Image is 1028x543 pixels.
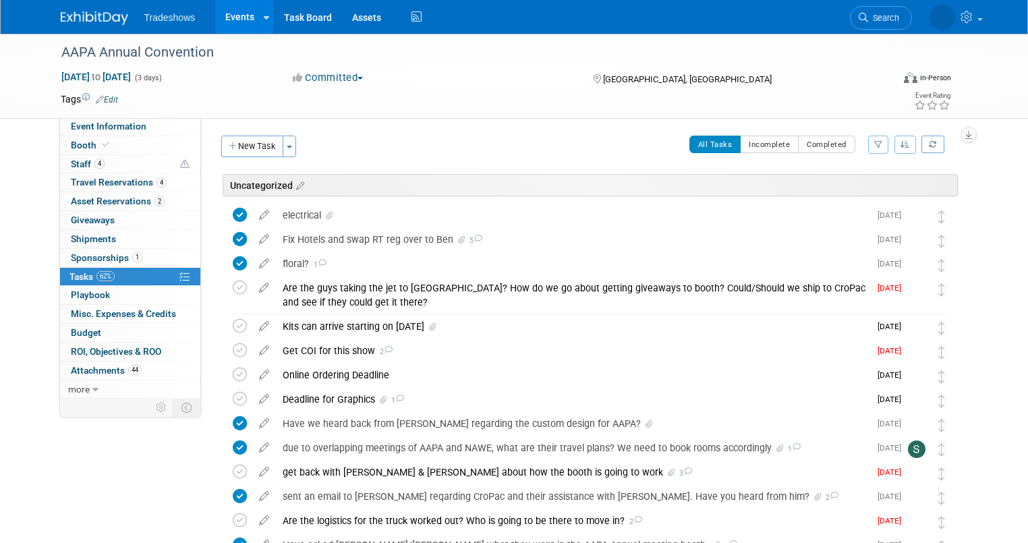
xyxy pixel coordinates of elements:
[603,74,772,84] span: [GEOGRAPHIC_DATA], [GEOGRAPHIC_DATA]
[60,230,200,248] a: Shipments
[878,322,908,331] span: [DATE]
[252,418,276,430] a: edit
[878,283,908,293] span: [DATE]
[71,289,110,300] span: Playbook
[878,443,908,453] span: [DATE]
[252,258,276,270] a: edit
[919,73,951,83] div: In-Person
[71,177,167,188] span: Travel Reservations
[144,12,196,23] span: Tradeshows
[276,436,869,459] div: due to overlapping meetings of AAPA and NAWE, what are their travel plans? We need to book rooms ...
[908,489,925,507] img: Kay Reynolds
[252,442,276,454] a: edit
[60,305,200,323] a: Misc. Expenses & Credits
[276,364,869,387] div: Online Ordering Deadline
[61,92,118,106] td: Tags
[71,121,146,132] span: Event Information
[908,208,925,225] img: Kay Reynolds
[60,211,200,229] a: Giveaways
[252,515,276,527] a: edit
[276,412,869,435] div: Have we heard back from [PERSON_NAME] regarding the custom design for AAPA?
[60,286,200,304] a: Playbook
[938,492,945,505] i: Move task
[878,516,908,525] span: [DATE]
[878,259,908,268] span: [DATE]
[908,513,925,531] img: Matlyn Lowrey
[252,490,276,503] a: edit
[868,13,899,23] span: Search
[276,339,869,362] div: Get COI for this show
[908,440,925,458] img: Spencer Pope
[60,324,200,342] a: Budget
[60,117,200,136] a: Event Information
[878,210,908,220] span: [DATE]
[134,74,162,82] span: (3 days)
[103,141,109,148] i: Booth reservation complete
[60,155,200,173] a: Staff4
[60,343,200,361] a: ROI, Objectives & ROO
[252,233,276,246] a: edit
[180,159,190,171] span: Potential Scheduling Conflict -- at least one attendee is tagged in another overlapping event.
[938,467,945,480] i: Move task
[908,343,925,361] img: Matlyn Lowrey
[96,271,115,281] span: 62%
[276,252,869,275] div: floral?
[69,271,115,282] span: Tasks
[689,136,741,153] button: All Tasks
[908,256,925,274] img: Matlyn Lowrey
[71,252,142,263] span: Sponsorships
[128,365,142,375] span: 44
[938,235,945,248] i: Move task
[908,232,925,250] img: Matlyn Lowrey
[252,393,276,405] a: edit
[252,320,276,333] a: edit
[61,11,128,25] img: ExhibitDay
[878,235,908,244] span: [DATE]
[71,215,115,225] span: Giveaways
[252,282,276,294] a: edit
[921,136,944,153] a: Refresh
[293,178,304,192] a: Edit sections
[878,467,908,477] span: [DATE]
[90,72,103,82] span: to
[71,196,165,206] span: Asset Reservations
[173,399,200,416] td: Toggle Event Tabs
[878,492,908,501] span: [DATE]
[375,347,393,356] span: 2
[276,277,869,314] div: Are the guys taking the jet to [GEOGRAPHIC_DATA]? How do we go about getting giveaways to booth? ...
[71,159,105,169] span: Staff
[60,173,200,192] a: Travel Reservations4
[625,517,642,526] span: 2
[908,416,925,434] img: Kay Reynolds
[938,419,945,432] i: Move task
[878,419,908,428] span: [DATE]
[276,204,869,227] div: electrical
[60,380,200,399] a: more
[798,136,855,153] button: Completed
[938,346,945,359] i: Move task
[71,327,101,338] span: Budget
[938,259,945,272] i: Move task
[252,209,276,221] a: edit
[938,395,945,407] i: Move task
[389,396,404,405] span: 1
[938,516,945,529] i: Move task
[938,443,945,456] i: Move task
[60,362,200,380] a: Attachments44
[71,233,116,244] span: Shipments
[71,308,176,319] span: Misc. Expenses & Credits
[878,370,908,380] span: [DATE]
[908,319,925,337] img: Matlyn Lowrey
[252,369,276,381] a: edit
[276,315,869,338] div: Kits can arrive starting on [DATE]
[878,395,908,404] span: [DATE]
[221,136,283,157] button: New Task
[938,283,945,296] i: Move task
[57,40,876,65] div: AAPA Annual Convention
[60,268,200,286] a: Tasks62%
[820,70,951,90] div: Event Format
[276,228,869,251] div: Fix Hotels and swap RT reg over to Ben
[938,322,945,335] i: Move task
[71,365,142,376] span: Attachments
[154,196,165,206] span: 2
